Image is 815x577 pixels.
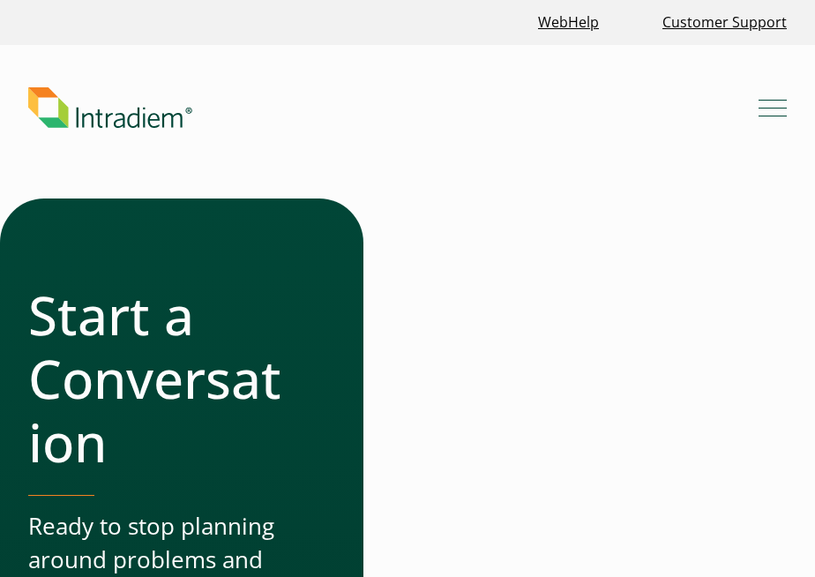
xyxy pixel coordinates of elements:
[28,283,293,474] h1: Start a Conversation
[28,87,192,128] img: Intradiem
[531,4,606,41] a: Link opens in a new window
[28,87,759,128] a: Link to homepage of Intradiem
[759,94,787,122] button: Mobile Navigation Button
[655,4,794,41] a: Customer Support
